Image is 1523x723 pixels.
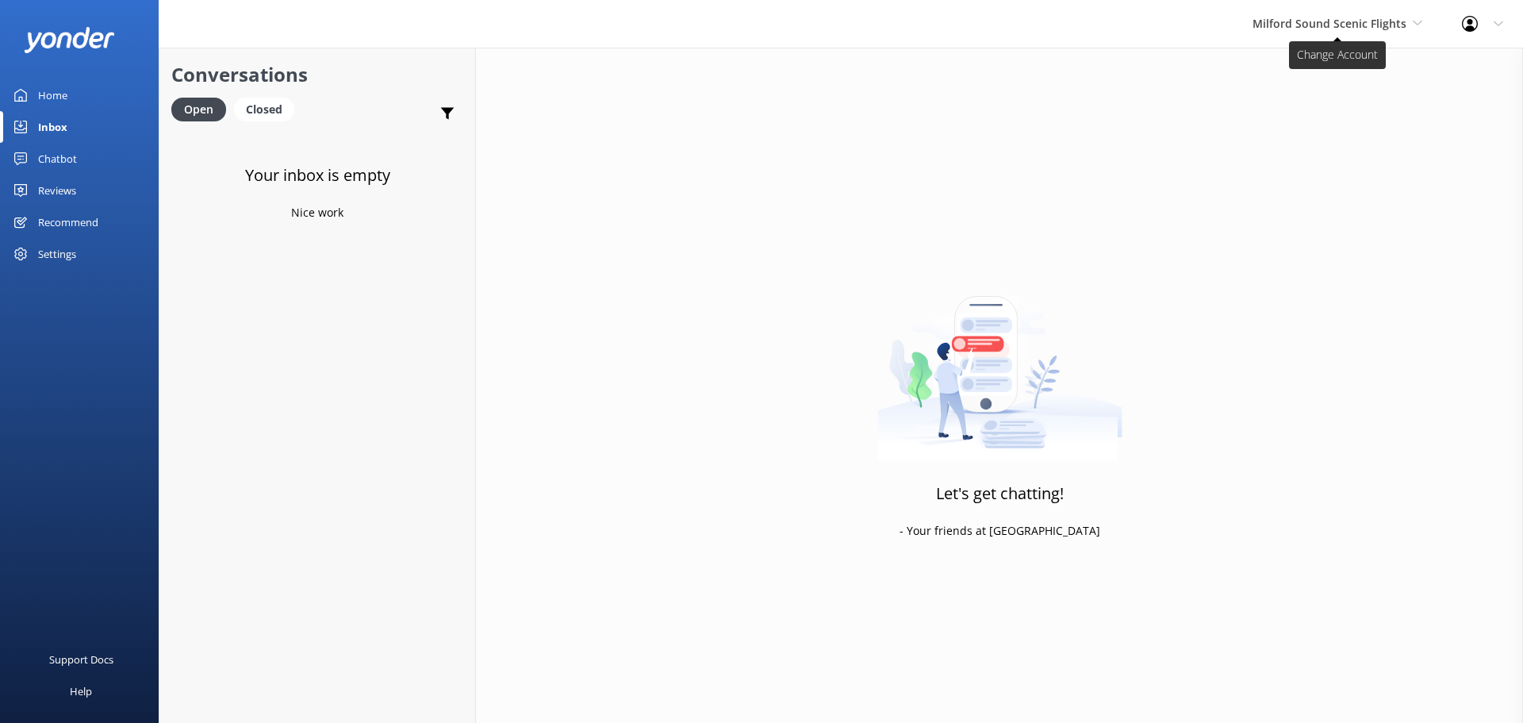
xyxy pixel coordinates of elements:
[38,206,98,238] div: Recommend
[936,481,1064,506] h3: Let's get chatting!
[24,27,115,53] img: yonder-white-logo.png
[1253,16,1406,31] span: Milford Sound Scenic Flights
[38,143,77,175] div: Chatbot
[877,263,1122,461] img: artwork of a man stealing a conversation from at giant smartphone
[38,111,67,143] div: Inbox
[234,100,302,117] a: Closed
[38,238,76,270] div: Settings
[171,98,226,121] div: Open
[171,60,463,90] h2: Conversations
[900,522,1100,540] p: - Your friends at [GEOGRAPHIC_DATA]
[38,175,76,206] div: Reviews
[49,644,113,675] div: Support Docs
[38,79,67,111] div: Home
[291,204,343,221] p: Nice work
[245,163,390,188] h3: Your inbox is empty
[70,675,92,707] div: Help
[171,100,234,117] a: Open
[234,98,294,121] div: Closed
